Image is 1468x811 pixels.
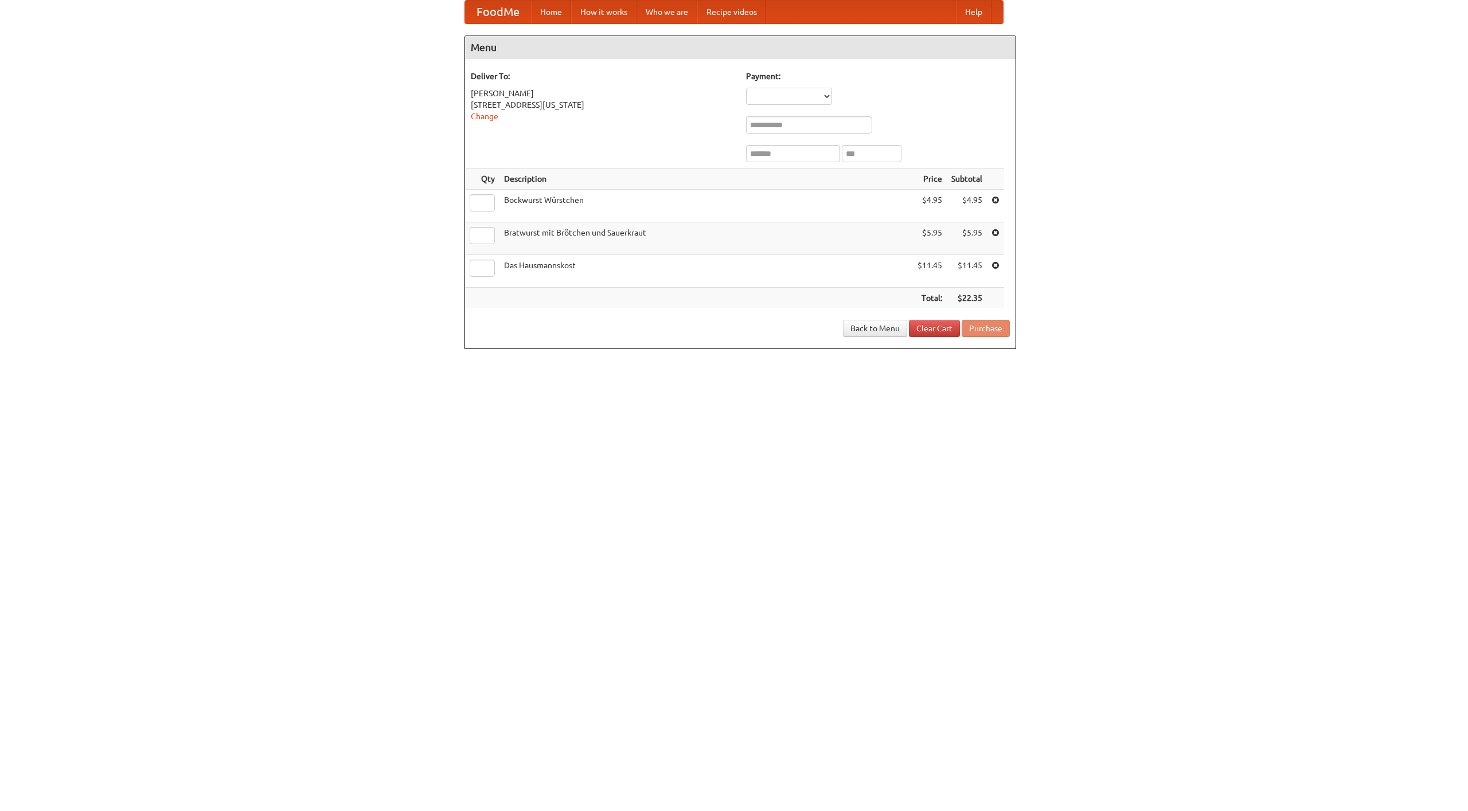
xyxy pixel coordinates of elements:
[471,70,735,82] h5: Deliver To:
[637,1,697,23] a: Who we are
[947,222,987,255] td: $5.95
[465,36,1016,59] h4: Menu
[471,88,735,99] div: [PERSON_NAME]
[913,255,947,288] td: $11.45
[913,169,947,190] th: Price
[471,112,498,121] a: Change
[947,288,987,309] th: $22.35
[465,169,499,190] th: Qty
[947,169,987,190] th: Subtotal
[499,169,913,190] th: Description
[947,190,987,222] td: $4.95
[571,1,637,23] a: How it works
[499,222,913,255] td: Bratwurst mit Brötchen und Sauerkraut
[843,320,907,337] a: Back to Menu
[962,320,1010,337] button: Purchase
[746,70,1010,82] h5: Payment:
[499,255,913,288] td: Das Hausmannskost
[913,190,947,222] td: $4.95
[913,288,947,309] th: Total:
[471,99,735,111] div: [STREET_ADDRESS][US_STATE]
[913,222,947,255] td: $5.95
[947,255,987,288] td: $11.45
[697,1,766,23] a: Recipe videos
[465,1,531,23] a: FoodMe
[499,190,913,222] td: Bockwurst Würstchen
[531,1,571,23] a: Home
[909,320,960,337] a: Clear Cart
[956,1,991,23] a: Help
